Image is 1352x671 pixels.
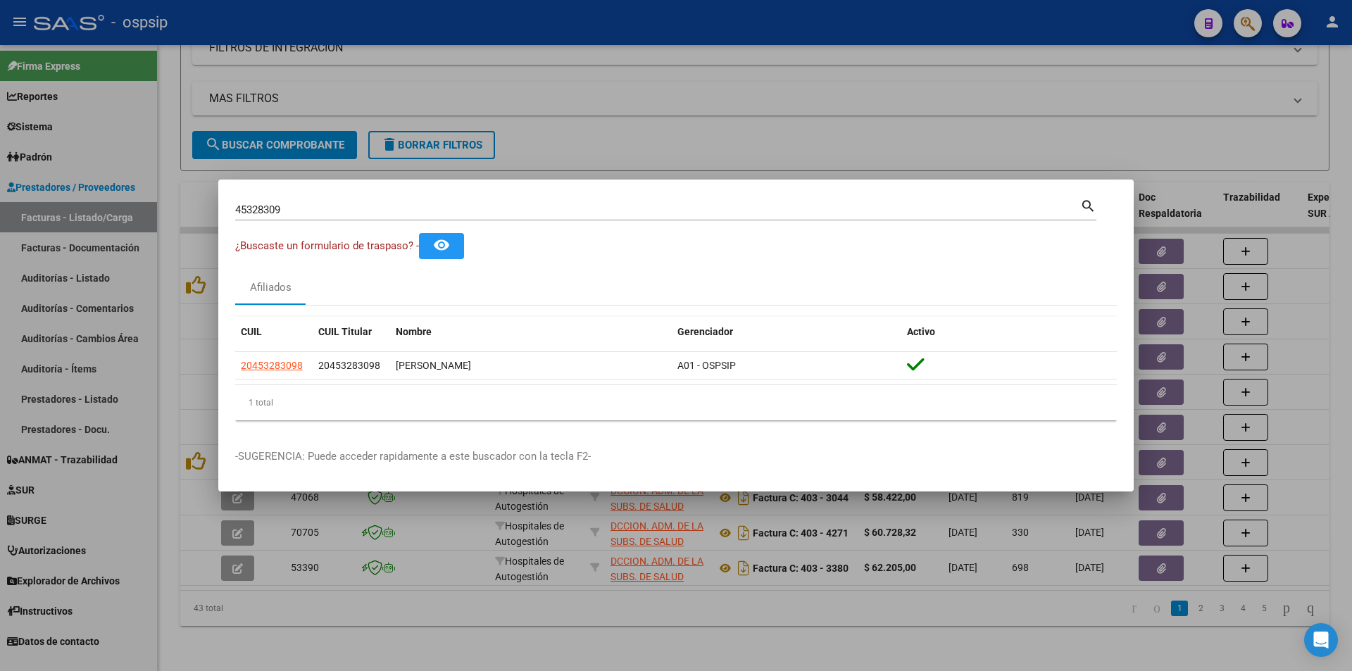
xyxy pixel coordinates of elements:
[901,317,1117,347] datatable-header-cell: Activo
[318,360,380,371] span: 20453283098
[396,358,666,374] div: [PERSON_NAME]
[907,326,935,337] span: Activo
[235,239,419,252] span: ¿Buscaste un formulario de traspaso? -
[396,326,432,337] span: Nombre
[1304,623,1338,657] div: Open Intercom Messenger
[1080,196,1096,213] mat-icon: search
[235,317,313,347] datatable-header-cell: CUIL
[672,317,901,347] datatable-header-cell: Gerenciador
[241,326,262,337] span: CUIL
[433,237,450,254] mat-icon: remove_red_eye
[677,360,736,371] span: A01 - OSPSIP
[390,317,672,347] datatable-header-cell: Nombre
[313,317,390,347] datatable-header-cell: CUIL Titular
[235,449,1117,465] p: -SUGERENCIA: Puede acceder rapidamente a este buscador con la tecla F2-
[318,326,372,337] span: CUIL Titular
[235,385,1117,420] div: 1 total
[241,360,303,371] span: 20453283098
[677,326,733,337] span: Gerenciador
[250,280,292,296] div: Afiliados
